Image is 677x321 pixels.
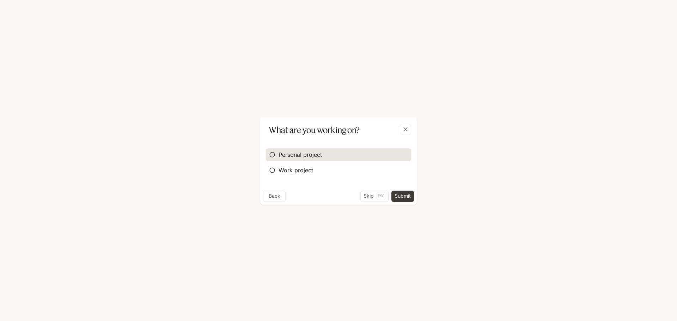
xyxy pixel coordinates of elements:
[391,191,414,202] button: Submit
[279,166,313,174] span: Work project
[269,124,360,136] p: What are you working on?
[263,191,286,202] button: Back
[279,150,322,159] span: Personal project
[377,192,385,200] p: Esc
[360,191,389,202] button: SkipEsc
